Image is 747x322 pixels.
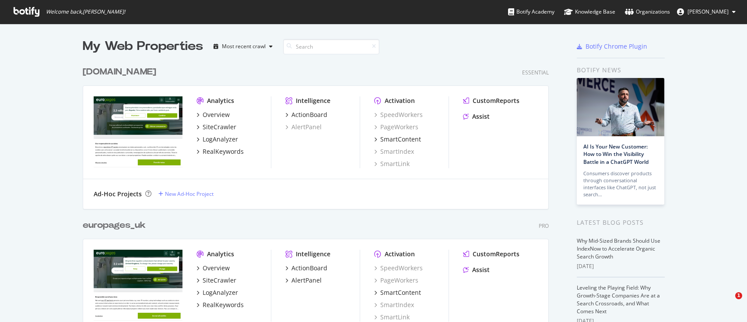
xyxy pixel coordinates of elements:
[285,123,322,131] a: AlertPanel
[296,250,330,258] div: Intelligence
[472,112,490,121] div: Assist
[374,110,423,119] a: SpeedWorkers
[577,78,664,136] img: AI Is Your New Customer: How to Win the Visibility Battle in a ChatGPT World
[374,159,410,168] a: SmartLink
[291,276,322,285] div: AlertPanel
[374,288,421,297] a: SmartContent
[380,135,421,144] div: SmartContent
[385,96,415,105] div: Activation
[203,276,236,285] div: SiteCrawler
[203,264,230,272] div: Overview
[539,222,549,230] div: Pro
[196,301,244,309] a: RealKeywords
[374,135,421,144] a: SmartContent
[222,44,266,49] div: Most recent crawl
[83,38,203,55] div: My Web Properties
[203,123,236,131] div: SiteCrawler
[463,265,490,274] a: Assist
[374,264,423,272] a: SpeedWorkers
[203,288,238,297] div: LogAnalyzer
[473,96,519,105] div: CustomReports
[380,288,421,297] div: SmartContent
[577,42,647,51] a: Botify Chrome Plugin
[207,96,234,105] div: Analytics
[283,39,379,54] input: Search
[83,219,149,232] a: europages_uk
[473,250,519,258] div: CustomReports
[374,301,414,309] a: SmartIndex
[196,123,236,131] a: SiteCrawler
[94,96,182,167] img: europages.es
[165,190,214,198] div: New Ad-Hoc Project
[385,250,415,258] div: Activation
[717,292,738,313] iframe: Intercom live chat
[586,42,647,51] div: Botify Chrome Plugin
[196,147,244,156] a: RealKeywords
[508,7,554,16] div: Botify Academy
[687,8,729,15] span: Tope Longe
[577,65,665,75] div: Botify news
[577,284,660,315] a: Leveling the Playing Field: Why Growth-Stage Companies Are at a Search Crossroads, and What Comes...
[83,219,146,232] div: europages_uk
[196,264,230,272] a: Overview
[374,276,418,285] a: PageWorkers
[210,39,276,53] button: Most recent crawl
[735,292,742,299] span: 1
[83,66,160,78] a: [DOMAIN_NAME]
[374,313,410,322] a: SmartLink
[463,250,519,258] a: CustomReports
[522,69,549,76] div: Essential
[94,190,142,198] div: Ad-Hoc Projects
[94,250,182,321] img: europages.co.uk
[577,262,665,270] div: [DATE]
[203,110,230,119] div: Overview
[158,190,214,198] a: New Ad-Hoc Project
[203,135,238,144] div: LogAnalyzer
[285,276,322,285] a: AlertPanel
[374,123,418,131] a: PageWorkers
[203,301,244,309] div: RealKeywords
[291,264,327,272] div: ActionBoard
[296,96,330,105] div: Intelligence
[583,170,658,198] div: Consumers discover products through conversational interfaces like ChatGPT, not just search…
[196,135,238,144] a: LogAnalyzer
[583,143,649,165] a: AI Is Your New Customer: How to Win the Visibility Battle in a ChatGPT World
[564,7,615,16] div: Knowledge Base
[374,147,414,156] a: SmartIndex
[472,265,490,274] div: Assist
[577,237,660,260] a: Why Mid-Sized Brands Should Use IndexNow to Accelerate Organic Search Growth
[463,96,519,105] a: CustomReports
[463,112,490,121] a: Assist
[577,218,665,227] div: Latest Blog Posts
[83,66,156,78] div: [DOMAIN_NAME]
[196,288,238,297] a: LogAnalyzer
[46,8,125,15] span: Welcome back, [PERSON_NAME] !
[291,110,327,119] div: ActionBoard
[207,250,234,258] div: Analytics
[196,276,236,285] a: SiteCrawler
[285,264,327,272] a: ActionBoard
[670,5,743,19] button: [PERSON_NAME]
[203,147,244,156] div: RealKeywords
[285,110,327,119] a: ActionBoard
[196,110,230,119] a: Overview
[625,7,670,16] div: Organizations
